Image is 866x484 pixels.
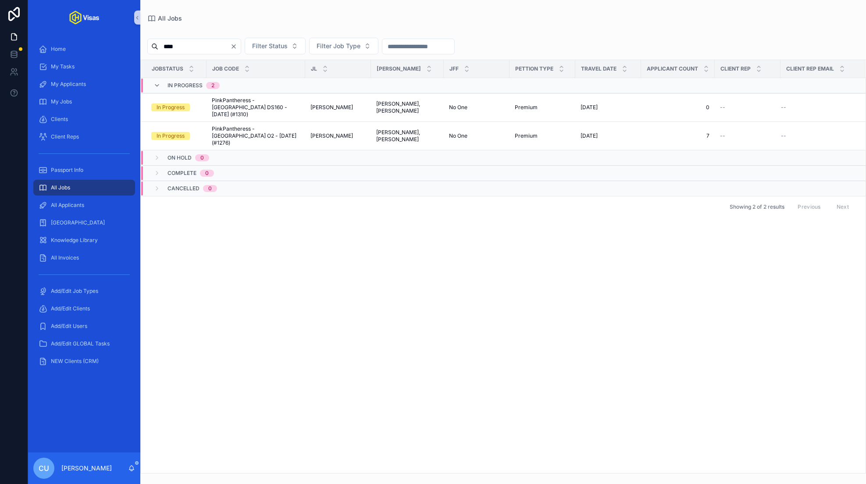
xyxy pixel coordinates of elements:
[33,301,135,317] a: Add/Edit Clients
[33,215,135,231] a: [GEOGRAPHIC_DATA]
[781,104,854,111] a: --
[781,104,786,111] span: --
[786,65,834,72] span: Client Rep Email
[581,104,636,111] a: [DATE]
[51,184,70,191] span: All Jobs
[51,358,99,365] span: NEW Clients (CRM)
[147,14,182,23] a: All Jobs
[311,65,317,72] span: JL
[252,42,288,50] span: Filter Status
[781,132,786,139] span: --
[581,104,598,111] span: [DATE]
[646,132,709,139] a: 7
[51,323,87,330] span: Add/Edit Users
[310,132,366,139] a: [PERSON_NAME]
[51,202,84,209] span: All Applicants
[157,132,185,140] div: In Progress
[310,132,353,139] span: [PERSON_NAME]
[647,65,698,72] span: Applicant count
[51,46,66,53] span: Home
[212,125,300,146] a: PinkPantheress - [GEOGRAPHIC_DATA] O2 - [DATE] (#1276)
[167,82,203,89] span: In Progress
[51,116,68,123] span: Clients
[167,154,192,161] span: On Hold
[51,288,98,295] span: Add/Edit Job Types
[212,65,239,72] span: Job Code
[720,132,725,139] span: --
[208,185,212,192] div: 0
[309,38,378,54] button: Select Button
[211,82,214,89] div: 2
[449,132,467,139] span: No One
[33,94,135,110] a: My Jobs
[28,35,140,381] div: scrollable content
[33,41,135,57] a: Home
[376,100,438,114] a: [PERSON_NAME], [PERSON_NAME]
[151,103,201,111] a: In Progress
[167,185,200,192] span: Cancelled
[205,170,209,177] div: 0
[61,464,112,473] p: [PERSON_NAME]
[158,14,182,23] span: All Jobs
[730,203,784,210] span: Showing 2 of 2 results
[33,283,135,299] a: Add/Edit Job Types
[51,340,110,347] span: Add/Edit GLOBAL Tasks
[317,42,360,50] span: Filter Job Type
[33,162,135,178] a: Passport Info
[33,197,135,213] a: All Applicants
[720,104,725,111] span: --
[515,132,570,139] a: Premium
[33,318,135,334] a: Add/Edit Users
[310,104,353,111] span: [PERSON_NAME]
[33,59,135,75] a: My Tasks
[449,132,504,139] a: No One
[646,104,709,111] a: 0
[51,81,86,88] span: My Applicants
[449,104,504,111] a: No One
[515,65,553,72] span: Pettion Type
[51,237,98,244] span: Knowledge Library
[33,250,135,266] a: All Invoices
[230,43,241,50] button: Clear
[581,132,598,139] span: [DATE]
[720,132,775,139] a: --
[51,98,72,105] span: My Jobs
[720,104,775,111] a: --
[51,133,79,140] span: Client Reps
[152,65,183,72] span: JobStatus
[33,129,135,145] a: Client Reps
[33,353,135,369] a: NEW Clients (CRM)
[515,104,570,111] a: Premium
[515,132,538,139] span: Premium
[51,219,105,226] span: [GEOGRAPHIC_DATA]
[200,154,204,161] div: 0
[581,132,636,139] a: [DATE]
[33,336,135,352] a: Add/Edit GLOBAL Tasks
[212,97,300,118] a: PinkPantheress - [GEOGRAPHIC_DATA] DS160 - [DATE] (#1310)
[33,232,135,248] a: Knowledge Library
[376,129,438,143] a: [PERSON_NAME], [PERSON_NAME]
[449,65,459,72] span: JFF
[167,170,196,177] span: Complete
[69,11,99,25] img: App logo
[157,103,185,111] div: In Progress
[151,132,201,140] a: In Progress
[33,111,135,127] a: Clients
[51,167,83,174] span: Passport Info
[51,254,79,261] span: All Invoices
[33,76,135,92] a: My Applicants
[33,180,135,196] a: All Jobs
[581,65,617,72] span: Travel Date
[310,104,366,111] a: [PERSON_NAME]
[245,38,306,54] button: Select Button
[515,104,538,111] span: Premium
[720,65,751,72] span: Client Rep
[51,63,75,70] span: My Tasks
[449,104,467,111] span: No One
[51,305,90,312] span: Add/Edit Clients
